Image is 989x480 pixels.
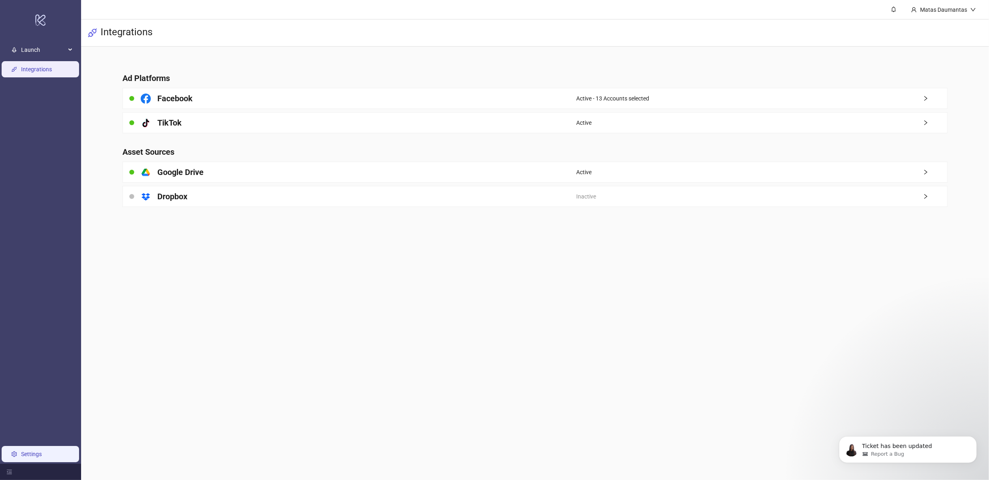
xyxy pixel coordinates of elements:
[576,168,592,177] span: Active
[21,451,42,457] a: Settings
[576,94,649,103] span: Active - 13 Accounts selected
[157,117,182,128] h4: TikTok
[923,169,947,175] span: right
[911,7,917,13] span: user
[101,26,152,40] h3: Integrations
[891,6,897,12] span: bell
[576,118,592,127] span: Active
[122,88,948,109] a: FacebookActive - 13 Accounts selectedright
[827,419,989,476] iframe: Intercom notifications message
[122,73,948,84] h4: Ad Platforms
[157,93,193,104] h4: Facebook
[88,28,97,38] span: api
[917,5,970,14] div: Matas Daumantas
[11,47,17,53] span: rocket
[157,191,187,202] h4: Dropbox
[21,42,66,58] span: Launch
[923,96,947,101] span: right
[122,186,948,207] a: DropboxInactiveright
[122,162,948,183] a: Google DriveActiveright
[970,7,976,13] span: down
[122,112,948,133] a: TikTokActiveright
[21,66,52,73] a: Integrations
[576,192,596,201] span: Inactive
[6,469,12,475] span: menu-fold
[122,146,948,158] h4: Asset Sources
[157,166,204,178] h4: Google Drive
[923,120,947,126] span: right
[923,194,947,199] span: right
